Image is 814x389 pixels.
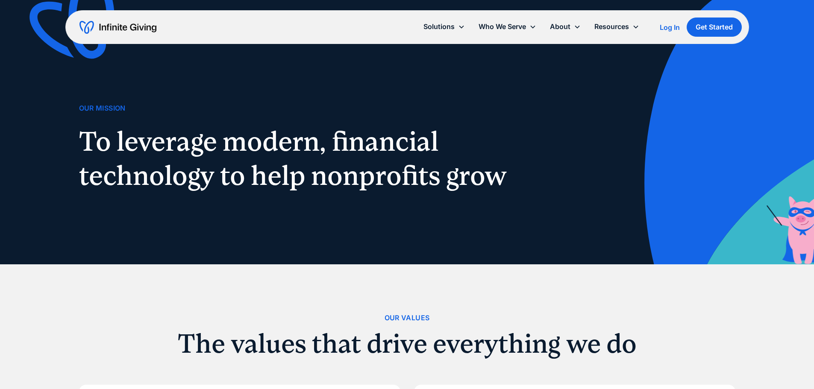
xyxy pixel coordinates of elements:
div: Our Mission [79,102,126,114]
div: Solutions [417,18,472,36]
div: Resources [588,18,646,36]
div: About [550,21,570,32]
div: Our Values [385,312,430,324]
h2: The values that drive everything we do [79,331,735,357]
h1: To leverage modern, financial technology to help nonprofits grow [79,124,517,193]
a: Log In [660,22,680,32]
a: Get Started [687,18,742,37]
div: About [543,18,588,36]
div: Log In [660,24,680,31]
div: Who We Serve [472,18,543,36]
a: home [79,20,156,34]
div: Who We Serve [479,21,526,32]
div: Resources [594,21,629,32]
div: Solutions [423,21,455,32]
